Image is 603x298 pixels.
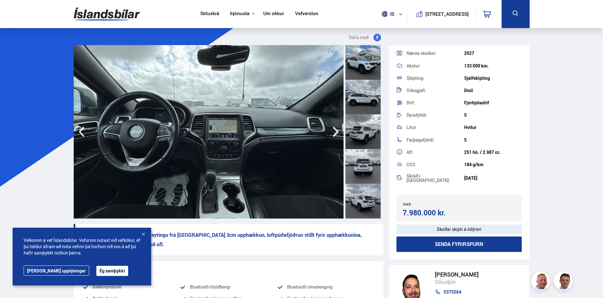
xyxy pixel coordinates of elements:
div: Sölustjóri [435,278,514,286]
div: 184 g/km [464,162,522,167]
a: [STREET_ADDRESS] [411,5,472,23]
button: [STREET_ADDRESS] [428,11,466,17]
div: Dyrafjöldi: [407,113,464,117]
img: 3365217.jpeg [74,45,344,219]
li: Bluetooth hljóðtengi [180,283,277,291]
div: Fjórhjóladrif [464,100,522,105]
div: 7.980.000 kr. [403,208,457,217]
div: Afl: [407,150,464,155]
li: Bakkmyndavél [82,283,180,291]
a: Söluskrá [200,11,219,17]
a: Vefverslun [295,11,318,17]
img: FbJEzSuNWCJXmdc-.webp [555,272,574,291]
button: Þjónusta [230,11,249,17]
div: 133 000 km. [464,63,522,68]
div: Sjálfskipting [464,76,522,81]
div: Drif: [407,101,464,105]
img: siFngHWaQ9KaOqBr.png [532,272,551,291]
li: Bluetooth símatenging [277,283,374,291]
span: Deila með: [349,34,370,41]
button: Senda fyrirspurn [396,237,522,252]
div: Skráð í [GEOGRAPHIC_DATA]: [407,174,464,183]
a: Um okkur [263,11,284,17]
span: Velkomin á vef Íslandsbílar. Vefurinn notast við vefkökur, ef þú heldur áfram að nota vefinn þá h... [24,237,140,256]
div: Orkugjafi: [407,88,464,93]
div: Næsta skoðun: [407,51,464,56]
div: Akstur: [407,64,464,68]
div: 5 [464,113,522,118]
div: Skipting: [407,76,464,80]
div: [DATE] [464,176,522,181]
span: is [379,11,395,17]
button: Deila með: [346,34,384,41]
div: Hvítur [464,125,522,130]
button: Ég samþykki [96,266,128,276]
div: CO2: [407,162,464,167]
a: 5375564 [435,289,514,295]
img: svg+xml;base64,PHN2ZyB4bWxucz0iaHR0cDovL3d3dy53My5vcmcvMjAwMC9zdmciIHdpZHRoPSI1MTIiIGhlaWdodD0iNT... [382,11,388,17]
div: Verð: [403,202,459,206]
div: 5 [464,137,522,143]
div: Farþegafjöldi: [407,138,464,142]
button: Opna LiveChat spjallviðmót [5,3,24,21]
div: [PERSON_NAME] [435,271,514,278]
div: Dísil [464,88,522,93]
button: is [379,5,407,23]
div: Vinsæll búnaður [82,266,375,275]
div: Skoðar skipti á ódýrari [396,225,522,234]
a: [PERSON_NAME] upplýsingar [24,266,89,276]
p: Trailhawk útgáfan með 33" breytingu frá [GEOGRAPHIC_DATA] 3cm upphækkun, loftpúðafjöðrun stillt f... [74,224,384,255]
div: Litur: [407,125,464,130]
img: G0Ugv5HjCgRt.svg [74,4,140,24]
div: 251 hö. / 2.987 cc. [464,150,522,155]
div: 2027 [464,51,522,56]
